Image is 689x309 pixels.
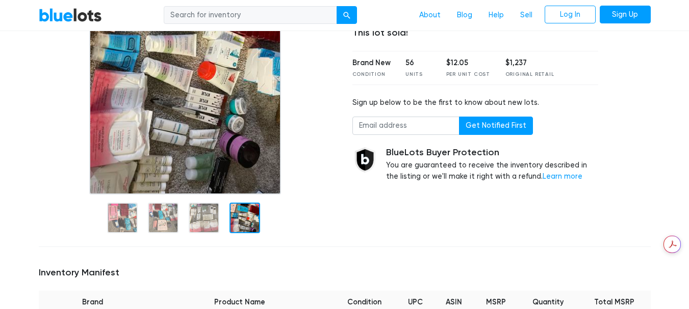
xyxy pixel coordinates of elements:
div: Condition [352,71,391,78]
a: Log In [545,6,596,24]
img: buyer_protection_shield-3b65640a83011c7d3ede35a8e5a80bfdfaa6a97447f0071c1475b91a4b0b3d01.png [352,147,378,173]
a: Sell [512,6,541,25]
h5: Inventory Manifest [39,267,651,278]
div: Per Unit Cost [446,71,490,78]
div: 56 [405,58,431,69]
a: BlueLots [39,8,102,22]
h5: BlueLots Buyer Protection [386,147,599,158]
a: About [411,6,449,25]
div: Units [405,71,431,78]
input: Email address [352,117,460,135]
div: This lot sold! [352,27,599,39]
div: $1,237 [505,58,554,69]
a: Help [480,6,512,25]
div: Sign up below to be the first to know about new lots. [352,97,599,108]
input: Search for inventory [164,6,337,24]
a: Blog [449,6,480,25]
div: Original Retail [505,71,554,78]
div: You are guaranteed to receive the inventory described in the listing or we'll make it right with ... [386,147,599,182]
a: Learn more [543,172,582,181]
a: Sign Up [600,6,651,24]
div: Brand New [352,58,391,69]
div: $12.05 [446,58,490,69]
button: Get Notified First [459,117,533,135]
